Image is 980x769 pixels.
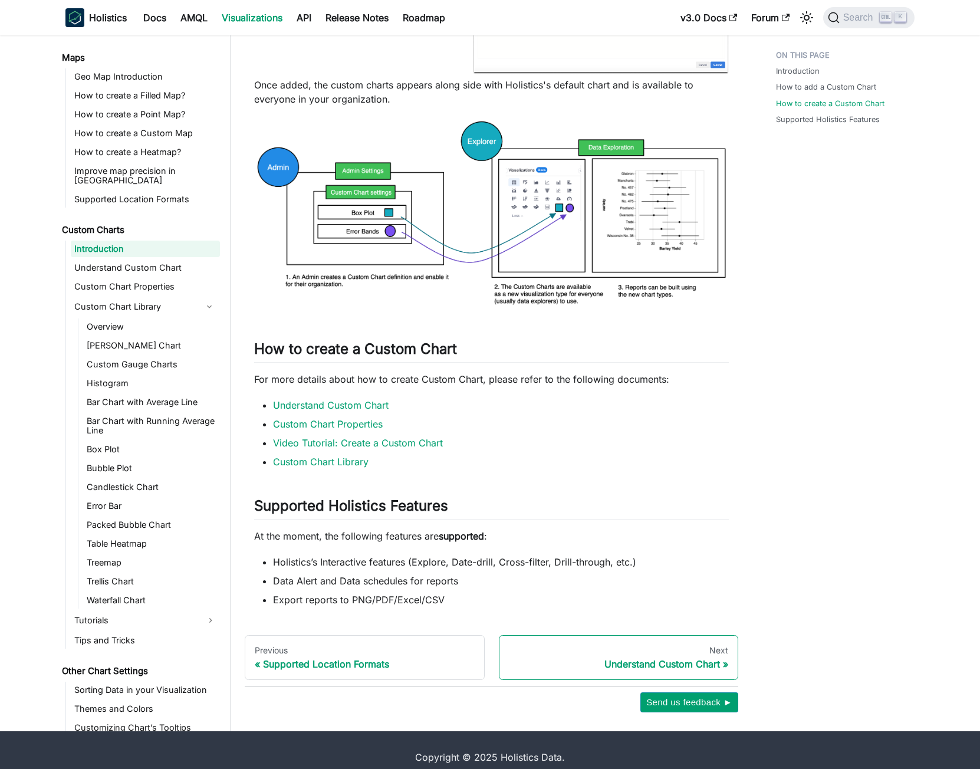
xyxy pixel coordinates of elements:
a: Supported Location Formats [71,191,220,208]
a: AMQL [173,8,215,27]
a: Understand Custom Chart [71,259,220,276]
a: Docs [136,8,173,27]
li: Holistics’s Interactive features (Explore, Date-drill, Cross-filter, Drill-through, etc.) [273,555,729,569]
a: Understand Custom Chart [273,399,389,411]
a: Tutorials [71,611,220,630]
b: Holistics [89,11,127,25]
a: v3.0 Docs [673,8,744,27]
a: How to add a Custom Chart [776,81,876,93]
a: Treemap [83,554,220,571]
a: Improve map precision in [GEOGRAPHIC_DATA] [71,163,220,189]
a: Box Plot [83,441,220,458]
a: Geo Map Introduction [71,68,220,85]
a: Release Notes [318,8,396,27]
a: Trellis Chart [83,573,220,590]
a: Custom Gauge Charts [83,356,220,373]
a: Tips and Tricks [71,632,220,649]
a: Bar Chart with Running Average Line [83,413,220,439]
a: How to create a Heatmap? [71,144,220,160]
a: How to create a Custom Map [71,125,220,142]
div: Previous [255,645,475,656]
a: Packed Bubble Chart [83,517,220,533]
a: Custom Charts [58,222,220,238]
a: Customizing Chart’s Tooltips [71,719,220,736]
a: Roadmap [396,8,452,27]
a: API [290,8,318,27]
a: HolisticsHolistics [65,8,127,27]
a: Bar Chart with Average Line [83,394,220,410]
kbd: K [895,12,906,22]
a: Custom Chart Properties [71,278,220,295]
a: How to create a Filled Map? [71,87,220,104]
div: Copyright © 2025 Holistics Data. [115,750,865,764]
a: Maps [58,50,220,66]
a: How to create a Custom Chart [776,98,884,109]
button: Switch between dark and light mode (currently light mode) [797,8,816,27]
div: Understand Custom Chart [509,658,729,670]
p: For more details about how to create Custom Chart, please refer to the following documents: [254,372,729,386]
li: Export reports to PNG/PDF/Excel/CSV [273,593,729,607]
p: At the moment, the following features are : [254,529,729,543]
a: Themes and Colors [71,701,220,717]
a: Bubble Plot [83,460,220,476]
a: Error Bar [83,498,220,514]
button: Send us feedback ► [640,692,738,712]
a: Visualizations [215,8,290,27]
a: Supported Holistics Features [776,114,880,125]
div: Next [509,645,729,656]
a: Custom Chart Library [71,297,199,316]
a: PreviousSupported Location Formats [245,635,485,680]
a: Overview [83,318,220,335]
nav: Docs pages [245,635,738,680]
p: Once added, the custom charts appears along side with Holistics's default chart and is available ... [254,78,729,106]
a: How to create a Point Map? [71,106,220,123]
a: Video Tutorial: Create a Custom Chart [273,437,443,449]
span: Search [840,12,880,23]
a: Waterfall Chart [83,592,220,609]
img: Holistics [65,8,84,27]
h2: How to create a Custom Chart [254,340,729,363]
a: NextUnderstand Custom Chart [499,635,739,680]
a: Introduction [776,65,820,77]
a: Histogram [83,375,220,392]
a: Forum [744,8,797,27]
a: Sorting Data in your Visualization [71,682,220,698]
a: Table Heatmap [83,535,220,552]
a: Other Chart Settings [58,663,220,679]
h2: Supported Holistics Features [254,497,729,520]
strong: supported [439,530,484,542]
button: Search (Ctrl+K) [823,7,915,28]
a: Custom Chart Properties [273,418,383,430]
button: Collapse sidebar category 'Custom Chart Library' [199,297,220,316]
li: Data Alert and Data schedules for reports [273,574,729,588]
div: Supported Location Formats [255,658,475,670]
span: Send us feedback ► [646,695,732,710]
a: Candlestick Chart [83,479,220,495]
a: Custom Chart Library [273,456,369,468]
a: Introduction [71,241,220,257]
a: [PERSON_NAME] Chart [83,337,220,354]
